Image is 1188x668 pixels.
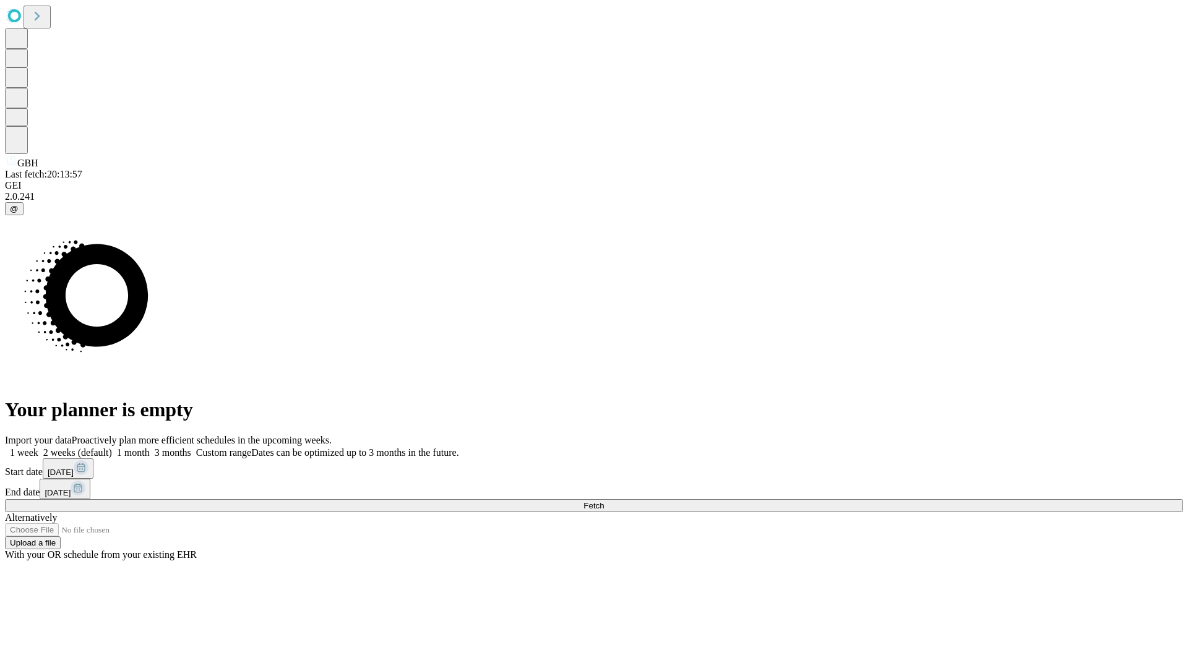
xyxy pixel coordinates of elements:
[5,202,24,215] button: @
[43,447,112,458] span: 2 weeks (default)
[5,180,1183,191] div: GEI
[5,536,61,549] button: Upload a file
[583,501,604,510] span: Fetch
[5,479,1183,499] div: End date
[196,447,251,458] span: Custom range
[5,398,1183,421] h1: Your planner is empty
[251,447,458,458] span: Dates can be optimized up to 3 months in the future.
[5,458,1183,479] div: Start date
[40,479,90,499] button: [DATE]
[117,447,150,458] span: 1 month
[5,512,57,523] span: Alternatively
[48,468,74,477] span: [DATE]
[5,169,82,179] span: Last fetch: 20:13:57
[43,458,93,479] button: [DATE]
[10,447,38,458] span: 1 week
[10,204,19,213] span: @
[5,435,72,445] span: Import your data
[17,158,38,168] span: GBH
[45,488,71,497] span: [DATE]
[72,435,332,445] span: Proactively plan more efficient schedules in the upcoming weeks.
[5,499,1183,512] button: Fetch
[5,191,1183,202] div: 2.0.241
[5,549,197,560] span: With your OR schedule from your existing EHR
[155,447,191,458] span: 3 months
